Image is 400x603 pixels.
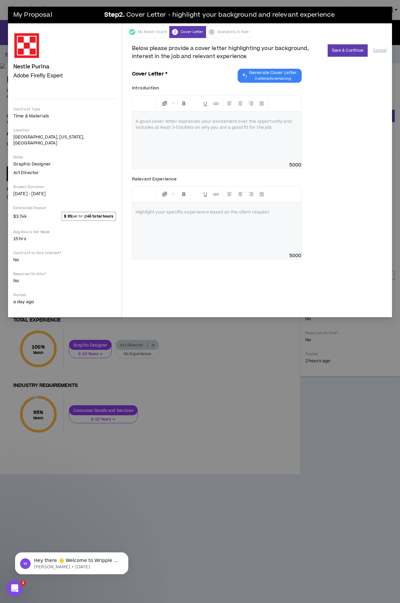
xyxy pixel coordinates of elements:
[13,299,116,305] p: a day ago
[13,236,116,242] p: 15 hrs
[132,44,324,60] span: Below please provide a cover letter highlighting your background, interest in the job and relevan...
[132,83,159,93] label: Introduction
[126,10,335,20] span: Cover Letter - highlight your background and relevant experience
[249,70,297,75] span: Generate Cover Letter
[13,278,116,284] p: No
[13,107,116,112] p: Contract Type
[87,214,114,219] strong: 45 total hours
[7,580,23,596] iframe: Intercom live chat
[13,229,116,234] p: Avg Hours Per Week
[13,184,116,189] p: Project Duration
[127,26,169,38] div: My Match Score
[13,212,27,220] span: $3.74k
[13,191,116,197] p: [DATE] - [DATE]
[64,214,71,219] strong: $ 83
[328,44,368,57] button: Save & Continue
[373,45,387,56] button: Cancel
[13,72,116,79] p: Adobe Firefly Expert
[13,8,100,22] h3: My Proposal
[20,580,26,586] span: 1
[13,134,116,146] p: [GEOGRAPHIC_DATA], [US_STATE], [GEOGRAPHIC_DATA]
[132,71,167,77] h3: Cover Letter *
[13,271,116,276] p: Required On-Site?
[13,170,39,176] span: Art Director
[13,205,116,210] p: Estimated Payout
[249,76,297,81] span: 3 attempts remaining
[13,250,116,255] p: Contract to Hire Interest?
[13,64,49,70] h4: Nestle Purina
[13,292,116,297] p: Posted
[13,257,116,263] p: No
[13,161,51,167] span: Graphic Designer
[13,113,116,119] p: Time & Materials
[5,538,138,585] iframe: Intercom notifications message
[13,155,116,160] p: Roles
[13,128,116,133] p: Location
[104,10,125,20] b: Step 2 .
[238,69,302,83] button: Chat GPT Cover Letter
[132,174,177,184] label: Relevant Experience
[62,212,116,220] span: per hr @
